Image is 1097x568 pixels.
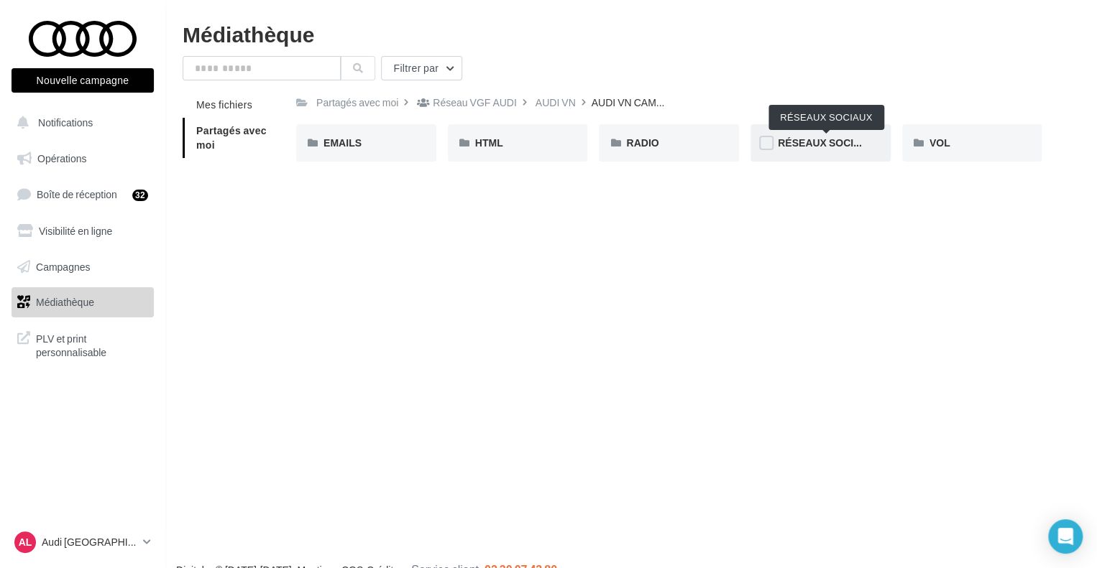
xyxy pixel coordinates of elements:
a: AL Audi [GEOGRAPHIC_DATA][PERSON_NAME] [12,529,154,556]
span: EMAILS [323,136,362,149]
button: Nouvelle campagne [12,68,154,93]
div: AUDI VN [536,96,576,110]
a: PLV et print personnalisable [9,323,157,366]
span: RÉSEAUX SOCIAUX [778,136,874,149]
span: Campagnes [36,260,91,272]
span: Visibilité en ligne [39,225,112,237]
span: AL [19,535,32,549]
a: Visibilité en ligne [9,216,157,246]
div: RÉSEAUX SOCIAUX [768,105,884,130]
span: Opérations [37,152,86,164]
a: Opérations [9,144,157,174]
span: Notifications [38,116,93,129]
a: Campagnes [9,252,157,282]
span: Boîte de réception [37,188,117,200]
button: Notifications [9,108,151,138]
button: Filtrer par [381,56,462,80]
a: Médiathèque [9,287,157,317]
span: Médiathèque [36,296,94,308]
div: Réseau VGF AUDI [433,96,516,110]
span: AUDI VN CAM... [592,96,665,110]
div: Médiathèque [183,23,1080,45]
div: 32 [132,190,148,201]
span: HTML [475,136,503,149]
span: PLV et print personnalisable [36,329,148,360]
a: Boîte de réception32 [9,179,157,210]
p: Audi [GEOGRAPHIC_DATA][PERSON_NAME] [42,535,137,549]
div: Open Intercom Messenger [1048,519,1083,554]
span: Partagés avec moi [196,124,267,151]
span: RADIO [626,136,658,149]
span: Mes fichiers [196,98,252,111]
div: Partagés avec moi [316,96,398,110]
span: VOL [930,136,950,149]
